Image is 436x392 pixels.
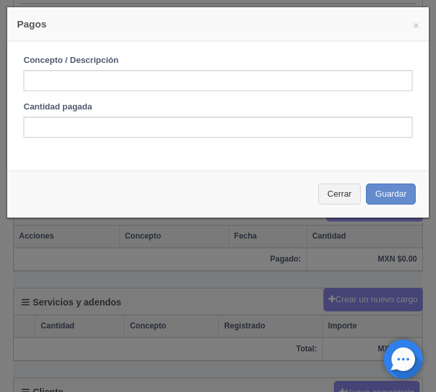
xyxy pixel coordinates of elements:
button: Guardar [366,184,416,205]
button: × [413,20,419,30]
button: Cerrar [318,184,361,205]
label: Cantidad pagada [14,101,102,113]
h4: Pagos [17,17,419,31]
label: Concepto / Descripción [14,54,128,67]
